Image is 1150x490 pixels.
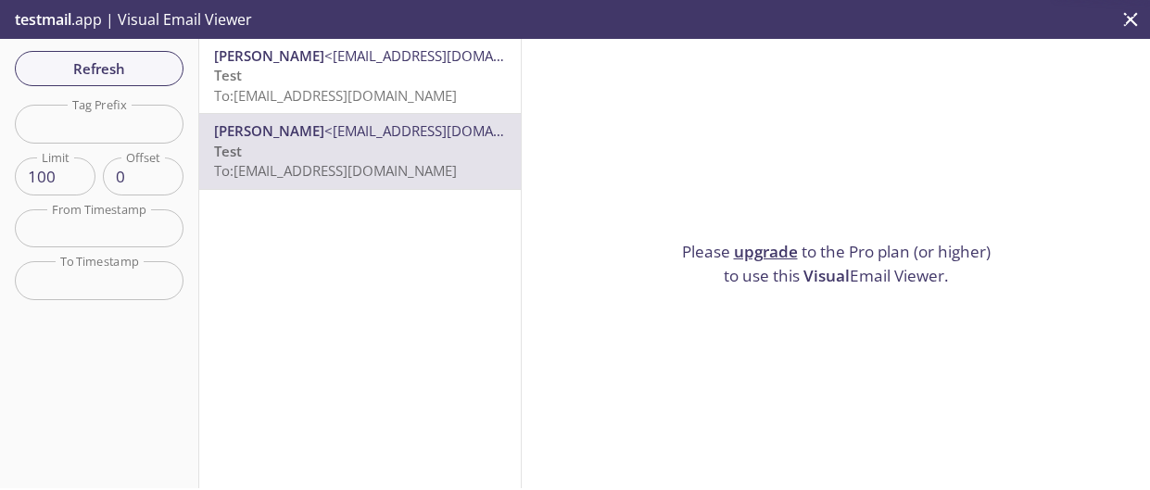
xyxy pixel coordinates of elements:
span: testmail [15,9,71,30]
div: [PERSON_NAME]<[EMAIL_ADDRESS][DOMAIN_NAME]>TestTo:[EMAIL_ADDRESS][DOMAIN_NAME] [199,114,521,188]
span: <[EMAIL_ADDRESS][DOMAIN_NAME]> [324,46,564,65]
span: Test [214,66,242,84]
button: Refresh [15,51,183,86]
div: [PERSON_NAME]<[EMAIL_ADDRESS][DOMAIN_NAME]>TestTo:[EMAIL_ADDRESS][DOMAIN_NAME] [199,39,521,113]
span: <[EMAIL_ADDRESS][DOMAIN_NAME]> [324,121,564,140]
span: Refresh [30,57,169,81]
span: [PERSON_NAME] [214,46,324,65]
span: Test [214,142,242,160]
a: upgrade [734,241,798,262]
p: Please to the Pro plan (or higher) to use this Email Viewer. [674,240,998,287]
nav: emails [199,39,521,190]
span: [PERSON_NAME] [214,121,324,140]
span: To: [EMAIL_ADDRESS][DOMAIN_NAME] [214,86,457,105]
span: Visual [803,265,850,286]
span: To: [EMAIL_ADDRESS][DOMAIN_NAME] [214,161,457,180]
